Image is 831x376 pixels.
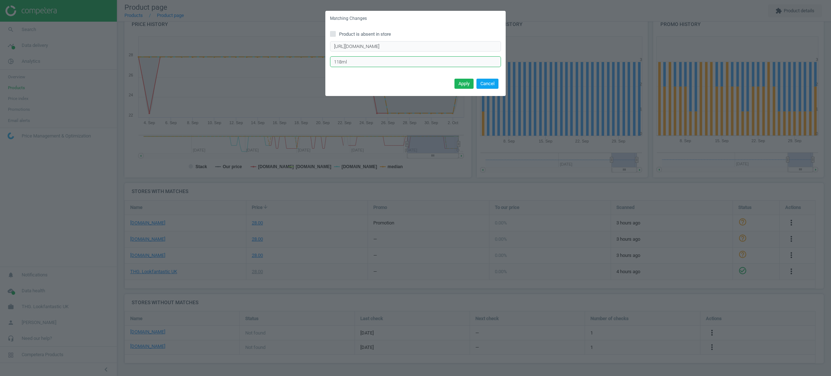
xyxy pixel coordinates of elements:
[476,79,498,89] button: Cancel
[338,31,392,38] span: Product is absent in store
[330,56,501,67] input: Enter the product option
[330,16,367,22] h5: Matching Changes
[330,41,501,52] input: Enter correct product URL
[454,79,474,89] button: Apply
